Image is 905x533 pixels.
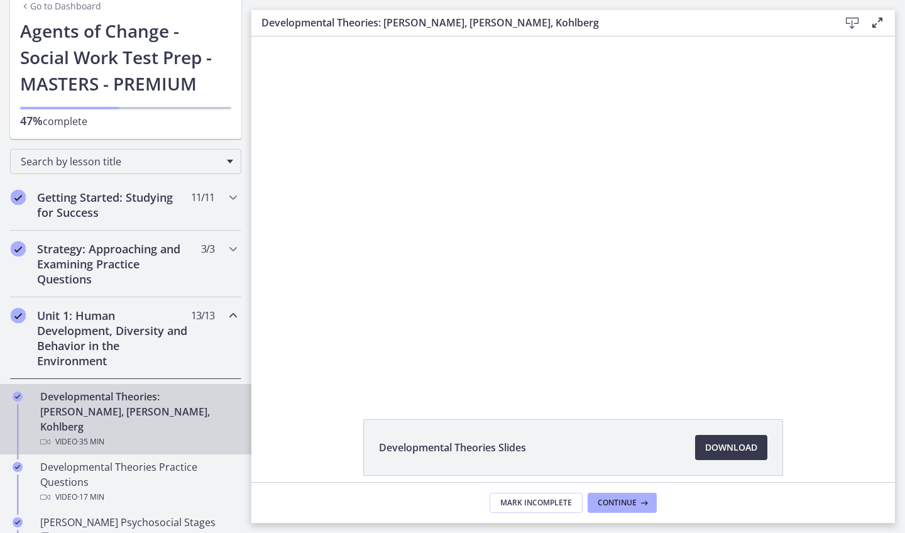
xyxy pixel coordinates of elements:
button: Continue [588,493,657,513]
div: Developmental Theories: [PERSON_NAME], [PERSON_NAME], Kohlberg [40,389,236,449]
span: · 35 min [77,434,104,449]
i: Completed [11,190,26,205]
i: Completed [13,517,23,527]
h2: Strategy: Approaching and Examining Practice Questions [37,241,190,287]
span: 47% [20,113,43,128]
span: Developmental Theories Slides [379,440,526,455]
span: Continue [598,498,637,508]
span: · 17 min [77,490,104,505]
div: Developmental Theories Practice Questions [40,459,236,505]
span: 13 / 13 [191,308,214,323]
a: Download [695,435,767,460]
div: Search by lesson title [10,149,241,174]
span: Search by lesson title [21,155,221,168]
button: Mark Incomplete [490,493,583,513]
div: Video [40,490,236,505]
h1: Agents of Change - Social Work Test Prep - MASTERS - PREMIUM [20,18,231,97]
h2: Getting Started: Studying for Success [37,190,190,220]
iframe: Video Lesson [251,36,895,390]
i: Completed [13,392,23,402]
div: Video [40,434,236,449]
span: Download [705,440,757,455]
i: Completed [11,308,26,323]
h3: Developmental Theories: [PERSON_NAME], [PERSON_NAME], Kohlberg [261,15,820,30]
span: 3 / 3 [201,241,214,256]
span: Mark Incomplete [500,498,572,508]
i: Completed [13,462,23,472]
h2: Unit 1: Human Development, Diversity and Behavior in the Environment [37,308,190,368]
span: 11 / 11 [191,190,214,205]
i: Completed [11,241,26,256]
p: complete [20,113,231,129]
